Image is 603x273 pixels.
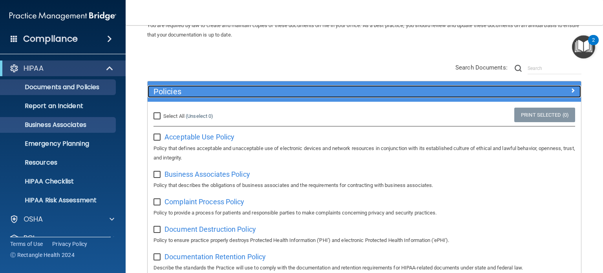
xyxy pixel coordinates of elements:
span: Search Documents: [455,64,508,71]
span: Document Destruction Policy [164,225,256,233]
h5: Policies [153,87,467,96]
p: Emergency Planning [5,140,112,148]
button: Open Resource Center, 2 new notifications [572,35,595,59]
span: Acceptable Use Policy [164,133,234,141]
p: HIPAA [24,64,44,73]
div: 2 [592,40,595,50]
span: Select All [163,113,185,119]
a: Policies [153,85,575,98]
p: Documents and Policies [5,83,112,91]
input: Select All (Unselect 0) [153,113,163,119]
a: Print Selected (0) [514,108,575,122]
a: HIPAA [9,64,114,73]
a: OSHA [9,214,114,224]
p: OSHA [24,214,43,224]
p: HIPAA Checklist [5,178,112,185]
img: ic-search.3b580494.png [515,65,522,72]
a: (Unselect 0) [186,113,213,119]
p: Policy that defines acceptable and unacceptable use of electronic devices and network resources i... [153,144,575,163]
span: Documentation Retention Policy [164,253,266,261]
p: Describe the standards the Practice will use to comply with the documentation and retention requi... [153,263,575,273]
p: Resources [5,159,112,167]
span: Ⓒ Rectangle Health 2024 [10,251,75,259]
img: PMB logo [9,8,116,24]
p: Policy to ensure practice properly destroys Protected Health Information ('PHI') and electronic P... [153,236,575,245]
span: Business Associates Policy [164,170,250,178]
p: HIPAA Risk Assessment [5,196,112,204]
a: Privacy Policy [52,240,88,248]
p: Report an Incident [5,102,112,110]
a: PCI [9,233,114,243]
p: Policy that describes the obligations of business associates and the requirements for contracting... [153,181,575,190]
p: PCI [24,233,35,243]
p: Policy to provide a process for patients and responsible parties to make complaints concerning pr... [153,208,575,218]
a: Terms of Use [10,240,43,248]
p: Business Associates [5,121,112,129]
h4: Compliance [23,33,78,44]
input: Search [528,62,581,74]
span: Complaint Process Policy [164,198,244,206]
